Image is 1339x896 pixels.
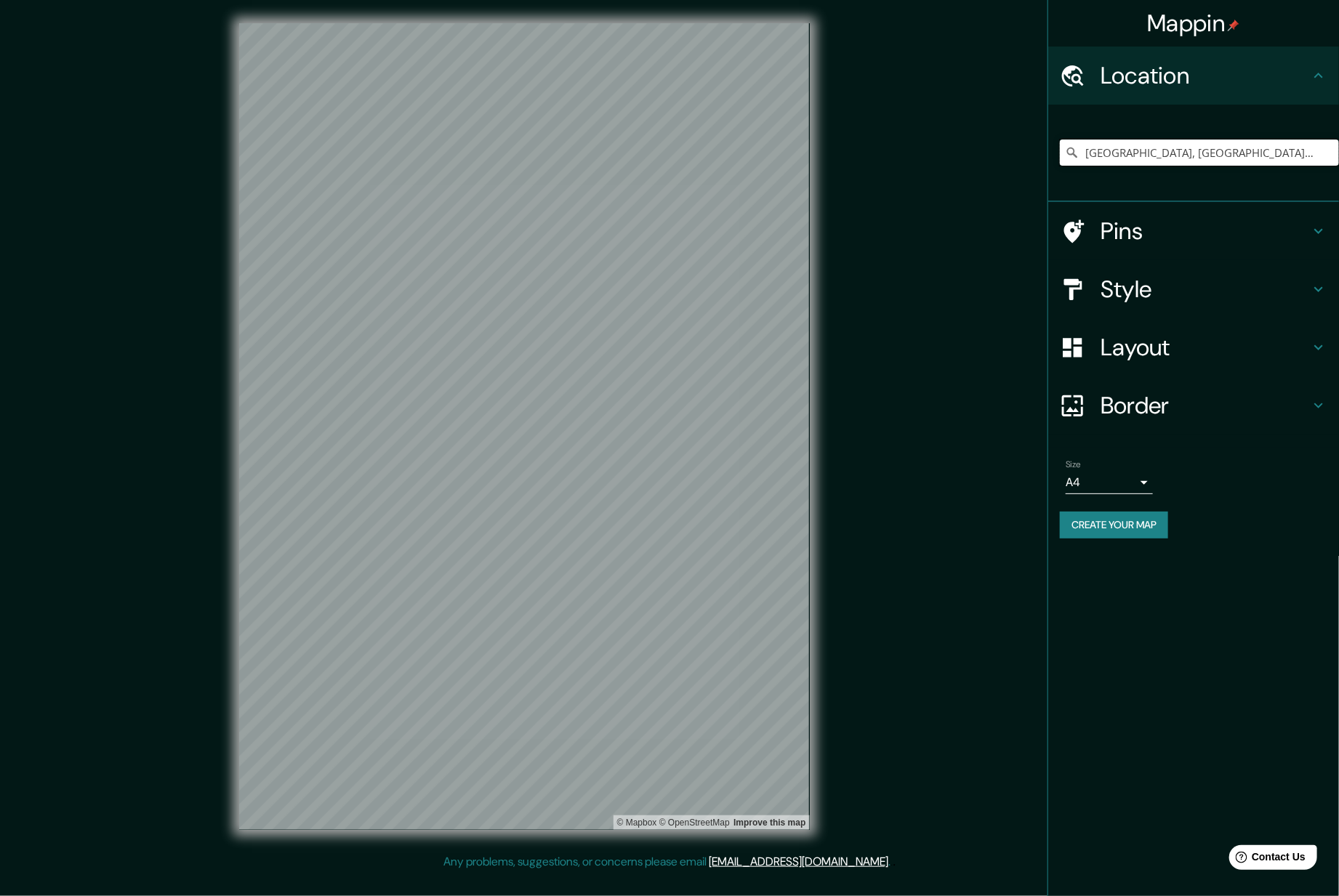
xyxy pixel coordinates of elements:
[1101,275,1310,304] h4: Style
[1048,260,1339,318] div: Style
[1101,333,1310,362] h4: Layout
[1210,839,1323,880] iframe: Help widget launcher
[1228,20,1239,31] img: pin-icon.png
[1148,9,1240,38] h4: Mappin
[659,818,730,828] a: OpenStreetMap
[893,853,896,871] div: .
[1048,318,1339,376] div: Layout
[1060,140,1339,166] input: Pick your city or area
[443,853,890,871] p: Any problems, suggestions, or concerns please email .
[1066,471,1153,494] div: A4
[1048,47,1339,105] div: Location
[1066,459,1081,471] label: Size
[733,818,805,828] a: Map feedback
[1048,202,1339,260] div: Pins
[239,23,810,830] canvas: Map
[1060,512,1168,538] button: Create your map
[890,853,893,871] div: .
[1101,61,1310,90] h4: Location
[1048,376,1339,435] div: Border
[709,854,888,869] a: [EMAIL_ADDRESS][DOMAIN_NAME]
[617,818,657,828] a: Mapbox
[1101,391,1310,420] h4: Border
[1101,217,1310,246] h4: Pins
